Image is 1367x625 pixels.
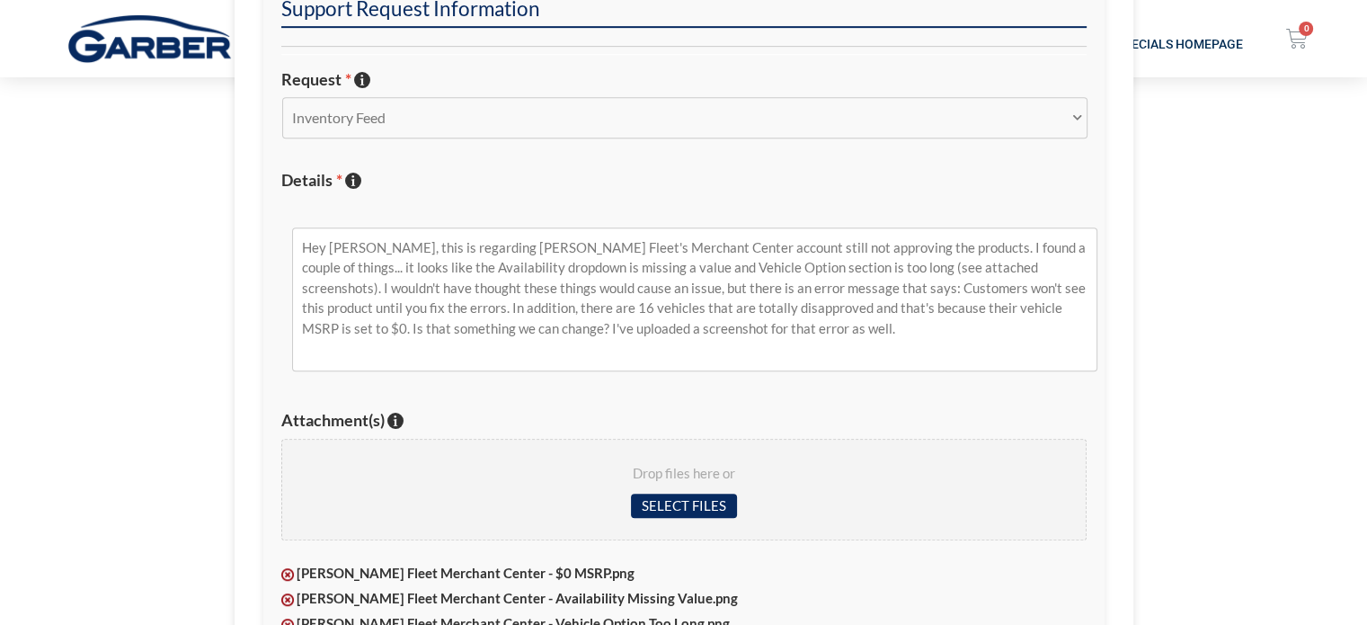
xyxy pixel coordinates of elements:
[281,170,342,190] span: Details
[297,565,635,581] strong: [PERSON_NAME] Fleet Merchant Center - $0 MSRP.png
[304,461,1064,487] span: Drop files here or
[631,494,737,518] input: Select files
[281,69,351,89] span: Request
[281,594,294,606] img: Delete this file
[281,568,294,581] img: Delete this file
[297,590,738,606] strong: [PERSON_NAME] Fleet Merchant Center - Availability Missing Value.png
[281,410,385,430] span: Attachment(s)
